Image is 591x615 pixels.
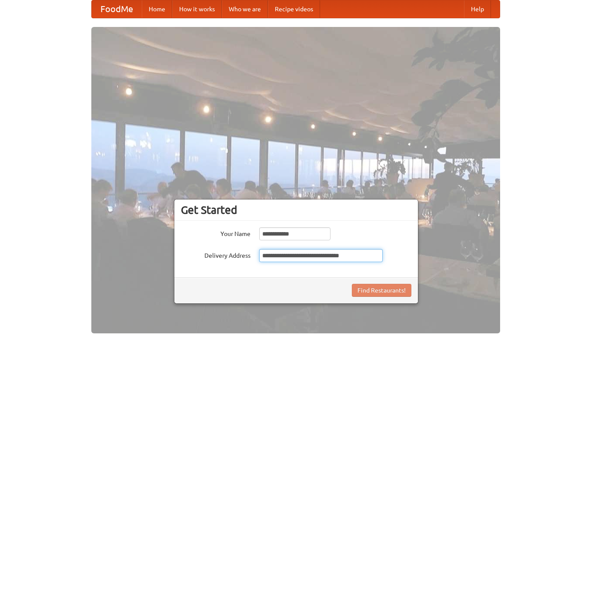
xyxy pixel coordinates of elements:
[222,0,268,18] a: Who we are
[142,0,172,18] a: Home
[92,0,142,18] a: FoodMe
[464,0,491,18] a: Help
[181,227,250,238] label: Your Name
[172,0,222,18] a: How it works
[181,203,411,216] h3: Get Started
[181,249,250,260] label: Delivery Address
[352,284,411,297] button: Find Restaurants!
[268,0,320,18] a: Recipe videos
